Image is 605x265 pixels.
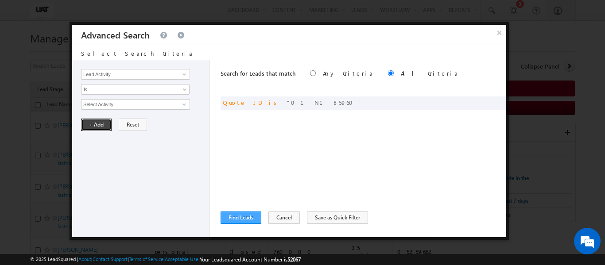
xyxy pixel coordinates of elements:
span: Is [81,85,178,93]
span: Search for Leads that match [221,69,296,77]
a: Show All Items [178,70,189,79]
span: 01N185960 [287,99,362,106]
input: Type to Search [81,69,190,80]
div: Minimize live chat window [145,4,167,26]
img: d_60004797649_company_0_60004797649 [15,46,37,58]
span: is [269,99,280,106]
textarea: Type your message and hit 'Enter' [12,82,162,197]
div: Chat with us now [46,46,149,58]
input: Type to Search [81,99,190,110]
button: Find Leads [221,211,261,224]
a: Terms of Service [129,256,163,262]
em: Start Chat [120,204,161,216]
button: × [492,25,506,40]
a: Acceptable Use [165,256,198,262]
button: + Add [81,119,112,131]
label: Any Criteria [323,69,374,77]
button: Cancel [268,211,300,224]
a: Show All Items [178,100,189,109]
span: © 2025 LeadSquared | | | | | [30,255,301,264]
span: Select Search Criteria [81,50,194,57]
a: About [78,256,91,262]
span: Your Leadsquared Account Number is [200,256,301,263]
a: Contact Support [93,256,128,262]
a: Is [81,84,190,95]
span: 52067 [287,256,301,263]
span: Quote ID [223,99,262,106]
h3: Advanced Search [81,25,150,45]
button: Reset [119,119,147,131]
button: Save as Quick Filter [307,211,368,224]
label: All Criteria [401,69,459,77]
